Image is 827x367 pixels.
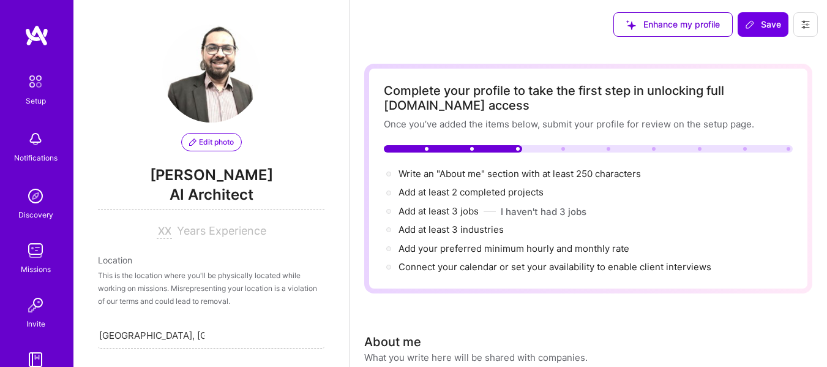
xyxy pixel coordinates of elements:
[18,208,53,221] div: Discovery
[23,184,48,208] img: discovery
[399,224,504,235] span: Add at least 3 industries
[738,12,788,37] button: Save
[399,261,711,273] span: Connect your calendar or set your availability to enable client interviews
[384,118,793,131] div: Once you’ve added the items below, submit your profile for review on the setup page.
[98,166,324,184] span: [PERSON_NAME]
[98,269,324,308] div: This is the location where you'll be physically located while working on missions. Misrepresentin...
[399,243,629,254] span: Add your preferred minimum hourly and monthly rate
[189,137,234,148] span: Edit photo
[98,254,324,267] div: Location
[501,205,586,218] button: I haven't had 3 jobs
[181,133,242,151] button: Edit photo
[14,151,58,164] div: Notifications
[23,127,48,151] img: bell
[23,293,48,317] img: Invite
[384,83,793,113] div: Complete your profile to take the first step in unlocking full [DOMAIN_NAME] access
[26,317,45,330] div: Invite
[189,138,196,146] i: icon PencilPurple
[399,205,479,217] span: Add at least 3 jobs
[745,18,781,31] span: Save
[98,184,324,210] span: AI Architect
[177,224,266,237] span: Years Experience
[157,224,172,239] input: XX
[23,238,48,263] img: teamwork
[21,263,51,276] div: Missions
[23,69,48,94] img: setup
[162,25,260,123] img: User Avatar
[399,186,544,198] span: Add at least 2 completed projects
[24,25,49,47] img: logo
[399,168,643,180] span: Write an "About me" section with at least 250 characters
[26,94,46,107] div: Setup
[364,351,588,364] div: What you write here will be shared with companies.
[364,333,421,351] div: About me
